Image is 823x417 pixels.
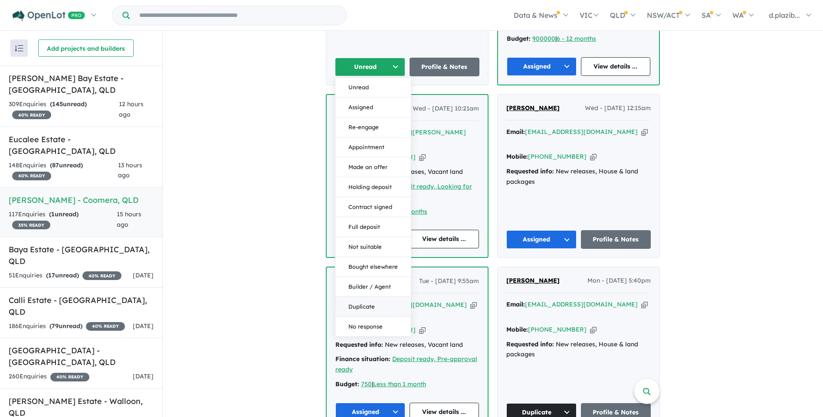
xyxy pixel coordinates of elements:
[590,325,597,334] button: Copy
[581,57,651,76] a: View details ...
[419,153,426,162] button: Copy
[49,210,79,218] strong: ( unread)
[507,34,650,44] div: |
[335,340,479,350] div: New releases, Vacant land
[12,172,51,180] span: 40 % READY
[506,128,525,136] strong: Email:
[9,294,154,318] h5: Calli Estate - [GEOGRAPHIC_DATA] , QLD
[9,270,121,281] div: 51 Enquir ies
[117,210,141,228] span: 15 hours ago
[335,277,411,297] button: Builder / Agent
[335,58,405,76] button: Unread
[9,99,119,120] div: 309 Enquir ies
[46,271,79,279] strong: ( unread)
[641,127,648,137] button: Copy
[9,345,154,368] h5: [GEOGRAPHIC_DATA] - [GEOGRAPHIC_DATA] , QLD
[335,197,411,217] button: Contract signed
[335,77,411,337] div: Unread
[52,161,59,169] span: 87
[506,167,554,175] strong: Requested info:
[50,161,83,169] strong: ( unread)
[9,209,117,230] div: 117 Enquir ies
[506,276,560,286] a: [PERSON_NAME]
[641,300,648,309] button: Copy
[506,104,560,112] span: [PERSON_NAME]
[52,322,59,330] span: 79
[119,100,144,118] span: 12 hours ago
[12,111,51,119] span: 40 % READY
[133,271,154,279] span: [DATE]
[587,276,651,286] span: Mon - [DATE] 5:40pm
[769,11,800,20] span: d.plazib...
[133,372,154,380] span: [DATE]
[585,103,651,114] span: Wed - [DATE] 12:15am
[419,326,426,335] button: Copy
[118,161,142,179] span: 13 hours ago
[557,35,596,42] a: 6 - 12 months
[506,166,651,187] div: New releases, House & land packages
[335,355,477,373] a: Deposit ready, Pre-approval ready
[506,339,651,360] div: New releases, House & land packages
[335,98,411,117] button: Assigned
[528,153,587,160] a: [PHONE_NUMBER]
[48,271,55,279] span: 17
[49,322,82,330] strong: ( unread)
[13,10,85,21] img: Openlot PRO Logo White
[50,100,87,108] strong: ( unread)
[410,58,480,76] a: Profile & Notes
[470,300,477,309] button: Copy
[507,35,531,42] strong: Budget:
[506,277,560,284] span: [PERSON_NAME]
[506,326,528,333] strong: Mobile:
[532,35,555,42] a: 900000
[9,72,154,96] h5: [PERSON_NAME] Bay Estate - [GEOGRAPHIC_DATA] , QLD
[335,157,411,177] button: Made an offer
[335,297,411,317] button: Duplicate
[335,341,383,349] strong: Requested info:
[506,230,577,249] button: Assigned
[373,380,426,388] a: Less than 1 month
[9,321,125,332] div: 186 Enquir ies
[335,78,411,98] button: Unread
[9,371,89,382] div: 260 Enquir ies
[131,6,344,25] input: Try estate name, suburb, builder or developer
[335,137,411,157] button: Appointment
[506,153,528,160] strong: Mobile:
[590,152,597,161] button: Copy
[419,276,479,287] span: Tue - [DATE] 9:55am
[38,39,134,57] button: Add projects and builders
[525,300,638,308] a: [EMAIL_ADDRESS][DOMAIN_NAME]
[9,160,118,181] div: 148 Enquir ies
[361,380,372,388] u: 750
[86,322,125,331] span: 40 % READY
[9,194,154,206] h5: [PERSON_NAME] - Coomera , QLD
[335,217,411,237] button: Full deposit
[51,210,55,218] span: 1
[335,257,411,277] button: Bought elsewhere
[335,355,390,363] strong: Finance situation:
[15,45,23,52] img: sort.svg
[50,373,89,381] span: 40 % READY
[9,244,154,267] h5: Baya Estate - [GEOGRAPHIC_DATA] , QLD
[52,100,63,108] span: 145
[335,380,359,388] strong: Budget:
[528,326,587,333] a: [PHONE_NUMBER]
[335,117,411,137] button: Re-engage
[507,57,577,76] button: Assigned
[12,221,50,229] span: 35 % READY
[525,128,638,136] a: [EMAIL_ADDRESS][DOMAIN_NAME]
[335,317,411,336] button: No response
[335,237,411,257] button: Not suitable
[9,134,154,157] h5: Eucalee Estate - [GEOGRAPHIC_DATA] , QLD
[82,271,121,280] span: 40 % READY
[335,379,479,390] div: |
[335,177,411,197] button: Holding deposit
[133,322,154,330] span: [DATE]
[506,340,554,348] strong: Requested info:
[506,300,525,308] strong: Email:
[413,104,479,114] span: Wed - [DATE] 10:21am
